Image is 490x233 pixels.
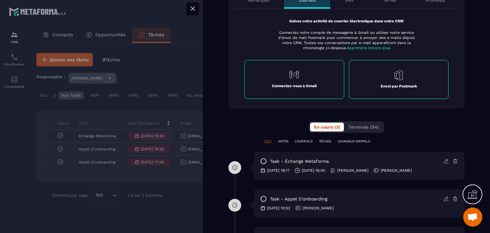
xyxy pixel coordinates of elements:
p: task - Appel d'onboarding [270,196,327,202]
p: COURRIELS [295,139,313,144]
button: Terminés (94) [345,123,383,132]
p: Envoi par Postmark [381,84,417,89]
p: [PERSON_NAME] [302,206,334,211]
p: NOTES [278,139,288,144]
button: En cours (3) [310,123,344,132]
p: [DATE] 16:00 [302,168,325,173]
p: TÂCHES [319,139,331,144]
p: [DATE] 10:52 [267,206,290,211]
span: En cours (3) [314,124,340,130]
p: Connectez-vous à Gmail [272,83,317,88]
p: task - Échange Metaforma [270,158,329,164]
p: Suivez votre activité de courrier électronique dans votre CRM [244,19,449,24]
p: JOURNAUX D'APPELS [338,139,370,144]
p: [DATE] 18:17 [267,168,290,173]
p: Connectez votre compte de messagerie à Gmail ou utiliser notre service d'envoi de mail Postmark p... [274,30,419,50]
p: TOUT [264,139,272,144]
span: Apprendre encore plus [347,46,390,50]
p: [PERSON_NAME] [337,168,368,173]
p: [PERSON_NAME] [381,168,412,173]
span: Terminés (94) [348,124,379,130]
a: Ouvrir le chat [463,207,482,227]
